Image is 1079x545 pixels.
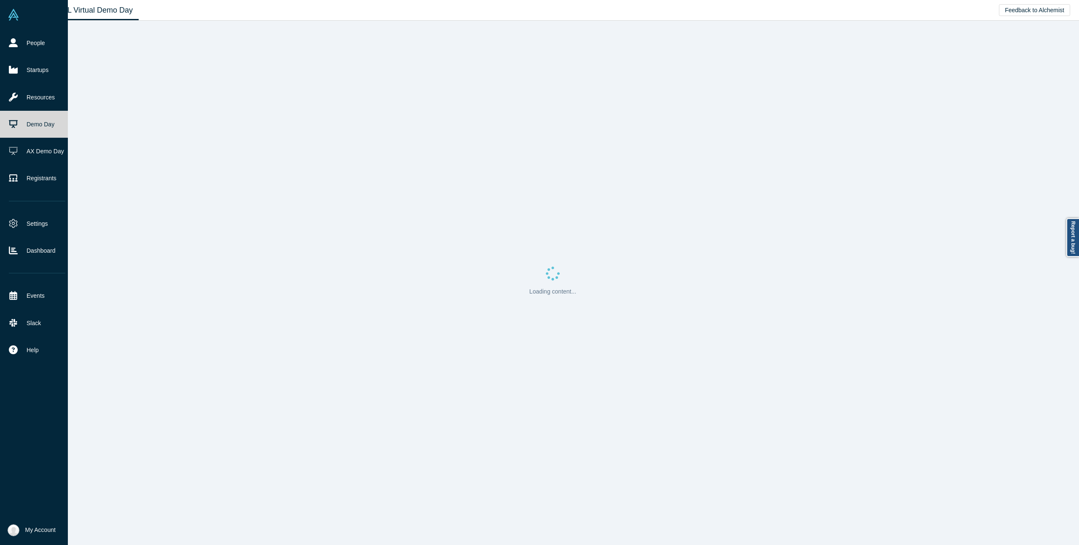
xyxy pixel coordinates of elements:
[529,287,576,296] p: Loading content...
[27,346,39,355] span: Help
[8,524,56,536] button: My Account
[8,9,19,21] img: Alchemist Vault Logo
[35,0,139,20] a: Class XL Virtual Demo Day
[8,524,19,536] img: Ally Hoang's Account
[1066,218,1079,257] a: Report a bug!
[25,526,56,534] span: My Account
[999,4,1070,16] button: Feedback to Alchemist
